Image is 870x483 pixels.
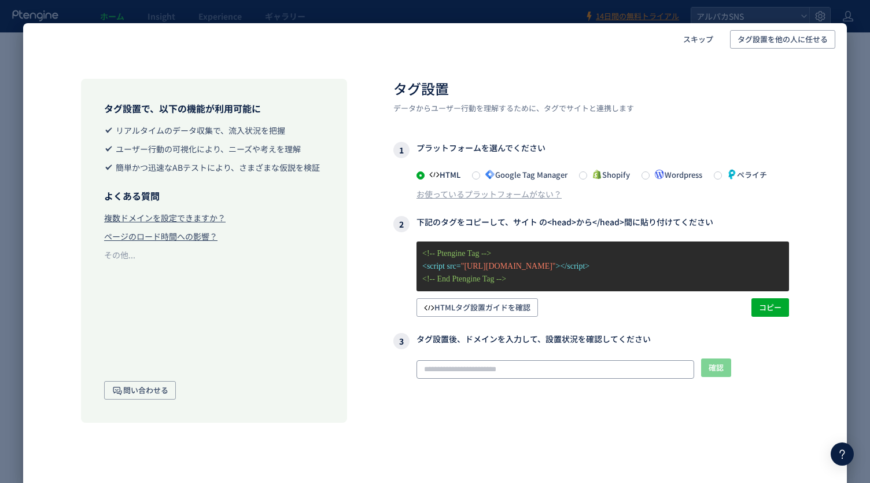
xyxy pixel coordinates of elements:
[393,333,789,349] h3: タグ設置後、ドメインを入力して、設置状況を確認してください
[424,298,530,317] span: HTMLタグ設置ガイドを確認
[709,358,724,377] span: 確認
[393,142,789,158] h3: プラットフォームを選んでください
[422,247,783,260] p: <!-- Ptengine Tag -->
[104,212,226,224] div: 複数ドメインを設定できますか？
[393,216,789,232] h3: 下記のタグをコピーして、サイト の<head>から</head>間に貼り付けてください
[393,103,789,114] p: データからユーザー行動を理解するために、タグでサイトと連携します
[738,30,828,49] span: タグ設置を他の人に任せる
[683,30,713,49] span: スキップ
[422,273,783,286] p: <!-- End Ptengine Tag -->
[751,298,789,317] button: コピー
[104,249,135,261] div: その他...
[416,188,562,200] div: お使っているプラットフォームがない？
[422,260,783,273] p: <script src= ></script>
[730,30,835,49] button: タグ設置を他の人に任せる
[104,162,324,173] li: 簡単かつ迅速なABテストにより、さまざまな仮説を検証
[416,298,538,317] button: HTMLタグ設置ガイドを確認
[104,125,324,136] li: リアルタイムのデータ収集で、流入状況を把握
[104,189,324,203] h3: よくある質問
[461,262,556,270] span: "[URL][DOMAIN_NAME]"
[425,169,460,180] span: HTML
[722,169,767,180] span: ペライチ
[650,169,702,180] span: Wordpress
[759,298,781,317] span: コピー
[393,333,410,349] i: 3
[701,358,731,377] button: 確認
[104,381,176,400] button: 問い合わせる
[104,143,324,155] li: ユーザー行動の可視化により、ニーズや考えを理解
[676,30,721,49] button: スキップ
[112,381,168,400] span: 問い合わせる
[104,102,324,115] h3: タグ設置で、以下の機能が利用可能に
[393,79,789,98] h2: タグ設置
[587,169,630,180] span: Shopify
[393,142,410,158] i: 1
[480,169,567,180] span: Google Tag Manager
[104,230,217,242] div: ページのロード時間への影響？
[393,216,410,232] i: 2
